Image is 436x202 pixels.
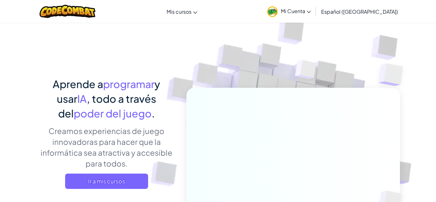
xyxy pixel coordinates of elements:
[366,48,421,102] img: Overlap cubes
[36,125,177,169] p: Creamos experiencias de juego innovadoras para hacer que la informática sea atractiva y accesible...
[152,107,155,120] span: .
[53,78,103,90] span: Aprende a
[74,107,152,120] span: poder del juego
[163,3,200,20] a: Mis cursos
[321,8,398,15] span: Español ([GEOGRAPHIC_DATA])
[264,1,314,21] a: Mi Cuenta
[40,5,95,18] img: CodeCombat logo
[283,48,329,95] img: Overlap cubes
[103,78,154,90] span: programar
[77,92,87,105] span: IA
[65,174,148,189] a: Ir a mis cursos
[167,8,192,15] span: Mis cursos
[318,3,401,20] a: Español ([GEOGRAPHIC_DATA])
[281,8,311,14] span: Mi Cuenta
[58,92,156,120] span: , todo a través del
[267,6,278,17] img: avatar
